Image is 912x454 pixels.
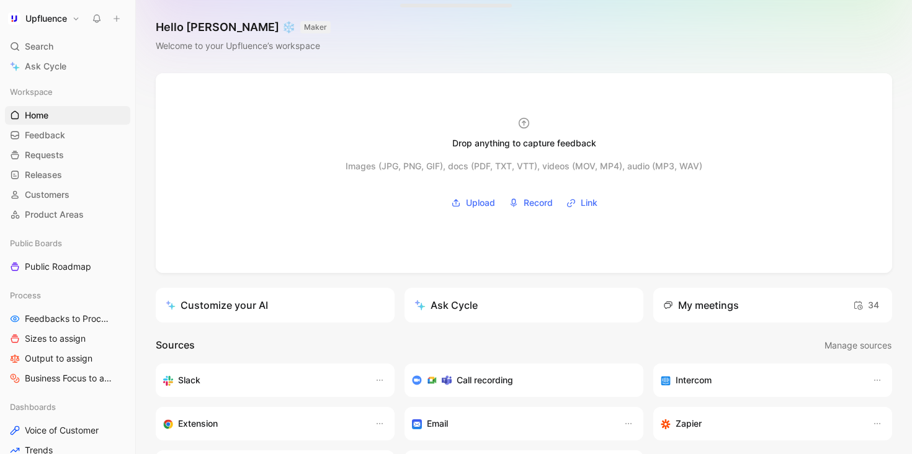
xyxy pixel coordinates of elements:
span: Releases [25,169,62,181]
div: Workspace [5,82,130,101]
button: Ask Cycle [405,288,643,323]
div: Customize your AI [166,298,268,313]
a: Releases [5,166,130,184]
a: Home [5,106,130,125]
a: Sizes to assign [5,329,130,348]
h3: Email [427,416,448,431]
div: Process [5,286,130,305]
a: Feedbacks to Process [5,309,130,328]
a: Requests [5,146,130,164]
h3: Extension [178,416,218,431]
a: Output to assign [5,349,130,368]
h2: Sources [156,337,195,354]
a: Public Roadmap [5,257,130,276]
span: Link [581,195,597,210]
a: Voice of Customer [5,421,130,440]
span: Manage sources [825,338,892,353]
h3: Intercom [676,373,712,388]
h3: Call recording [457,373,513,388]
button: Upload [447,194,499,212]
span: Sizes to assign [25,332,86,345]
span: Product Areas [25,208,84,221]
div: Dashboards [5,398,130,416]
div: Public BoardsPublic Roadmap [5,234,130,276]
a: Customize your AI [156,288,395,323]
div: Search [5,37,130,56]
div: Record & transcribe meetings from Zoom, Meet & Teams. [412,373,626,388]
span: 34 [853,298,879,313]
button: Record [504,194,557,212]
span: Dashboards [10,401,56,413]
a: Business Focus to assign [5,369,130,388]
span: Workspace [10,86,53,98]
div: Capture feedback from anywhere on the web [163,416,362,431]
h3: Slack [178,373,200,388]
h1: Hello [PERSON_NAME] ❄️ [156,20,331,35]
div: Sync your customers, send feedback and get updates in Intercom [661,373,860,388]
span: Home [25,109,48,122]
div: Public Boards [5,234,130,252]
h1: Upfluence [25,13,67,24]
span: Requests [25,149,64,161]
span: Search [25,39,53,54]
div: Forward emails to your feedback inbox [412,416,611,431]
span: Voice of Customer [25,424,99,437]
div: Drop anything to capture feedback [452,136,596,151]
span: Record [524,195,553,210]
div: Images (JPG, PNG, GIF), docs (PDF, TXT, VTT), videos (MOV, MP4), audio (MP3, WAV) [346,159,702,174]
span: Public Boards [10,237,62,249]
span: Customers [25,189,69,201]
img: Upfluence [8,12,20,25]
span: Upload [466,195,495,210]
div: ProcessFeedbacks to ProcessSizes to assignOutput to assignBusiness Focus to assign [5,286,130,388]
div: Sync your customers, send feedback and get updates in Slack [163,373,362,388]
a: Ask Cycle [5,57,130,76]
span: Output to assign [25,352,92,365]
div: My meetings [663,298,739,313]
span: Feedbacks to Process [25,313,113,325]
span: Process [10,289,41,301]
span: Feedback [25,129,65,141]
span: Public Roadmap [25,260,91,273]
h3: Zapier [676,416,702,431]
button: Link [562,194,602,212]
button: UpfluenceUpfluence [5,10,83,27]
span: Ask Cycle [25,59,66,74]
button: Manage sources [824,337,892,354]
span: Business Focus to assign [25,372,114,385]
div: Ask Cycle [414,298,478,313]
a: Feedback [5,126,130,145]
a: Product Areas [5,205,130,224]
button: 34 [850,295,882,315]
a: Customers [5,185,130,204]
div: Capture feedback from thousands of sources with Zapier (survey results, recordings, sheets, etc). [661,416,860,431]
button: MAKER [300,21,331,33]
div: Welcome to your Upfluence’s workspace [156,38,331,53]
